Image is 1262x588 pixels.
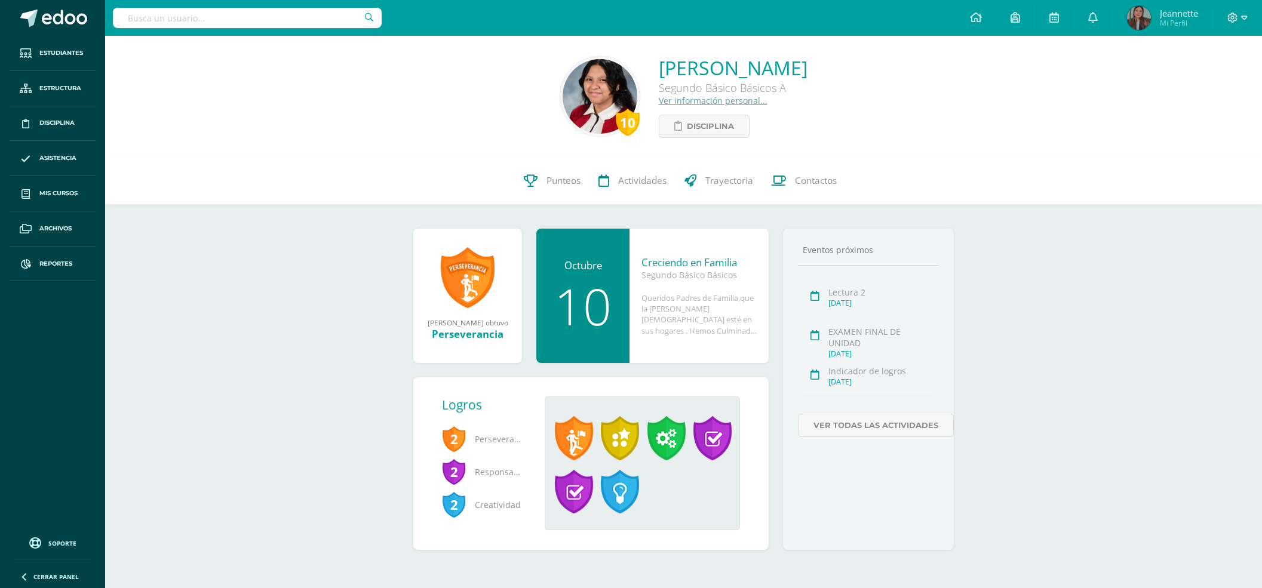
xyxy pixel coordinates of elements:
div: Queridos Padres de Familia,que la [PERSON_NAME][DEMOGRAPHIC_DATA] esté en sus hogares . Hemos Cul... [641,293,757,336]
a: Reportes [10,247,96,282]
a: Asistencia [10,141,96,176]
a: Trayectoria [675,157,762,205]
span: Mis cursos [39,189,78,198]
div: 10 [616,109,640,136]
a: Ver información personal... [659,95,767,106]
div: Perseverancia [425,327,510,341]
span: Creatividad [442,488,526,521]
a: Actividades [589,157,675,205]
span: Perseverancia [442,423,526,455]
a: Soporte [14,534,91,550]
a: [PERSON_NAME] [659,55,807,81]
span: Responsabilidad [442,455,526,488]
div: 10 [548,281,618,331]
span: Soporte [48,539,76,547]
a: Punteos [515,157,589,205]
div: Octubre [548,258,618,272]
div: [DATE] [828,349,935,359]
a: Estructura [10,71,96,106]
a: Ver todas las actividades [798,414,954,437]
a: Mis cursos [10,176,96,211]
a: Archivos [10,211,96,247]
span: Disciplina [39,118,75,128]
div: Lectura 2 [828,287,935,298]
span: Estructura [39,84,81,93]
div: Segundo Básico Básicos [641,269,757,281]
span: Contactos [795,174,837,187]
input: Busca un usuario... [113,8,382,28]
div: [DATE] [828,298,935,308]
div: Logros [442,396,535,413]
div: Eventos próximos [798,244,939,255]
span: 2 [442,491,466,518]
div: Indicador de logros [828,365,935,377]
div: [DATE] [828,377,935,387]
span: Asistencia [39,153,76,163]
img: 939168f9f5f688c655519dc04507eac6.png [563,59,637,134]
span: Actividades [618,174,667,187]
div: EXAMEN FINAL DE UNIDAD [828,326,935,349]
div: [PERSON_NAME] obtuvo [425,318,510,327]
span: Estudiantes [39,48,83,58]
a: Disciplina [10,106,96,141]
span: Archivos [39,224,72,233]
span: Cerrar panel [33,572,79,581]
span: 2 [442,458,466,485]
span: Trayectoria [705,174,753,187]
a: Contactos [762,157,846,205]
span: Jeannette [1160,7,1198,19]
span: 2 [442,425,466,452]
span: Mi Perfil [1160,18,1198,28]
div: Segundo Básico Básicos A [659,81,807,95]
a: Estudiantes [10,36,96,71]
span: Punteos [546,174,581,187]
div: Creciendo en Familia [641,255,757,269]
img: e0e3018be148909e9b9cf69bbfc1c52d.png [1127,6,1151,30]
a: Disciplina [659,115,750,138]
span: Reportes [39,259,72,269]
span: Disciplina [687,115,734,137]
